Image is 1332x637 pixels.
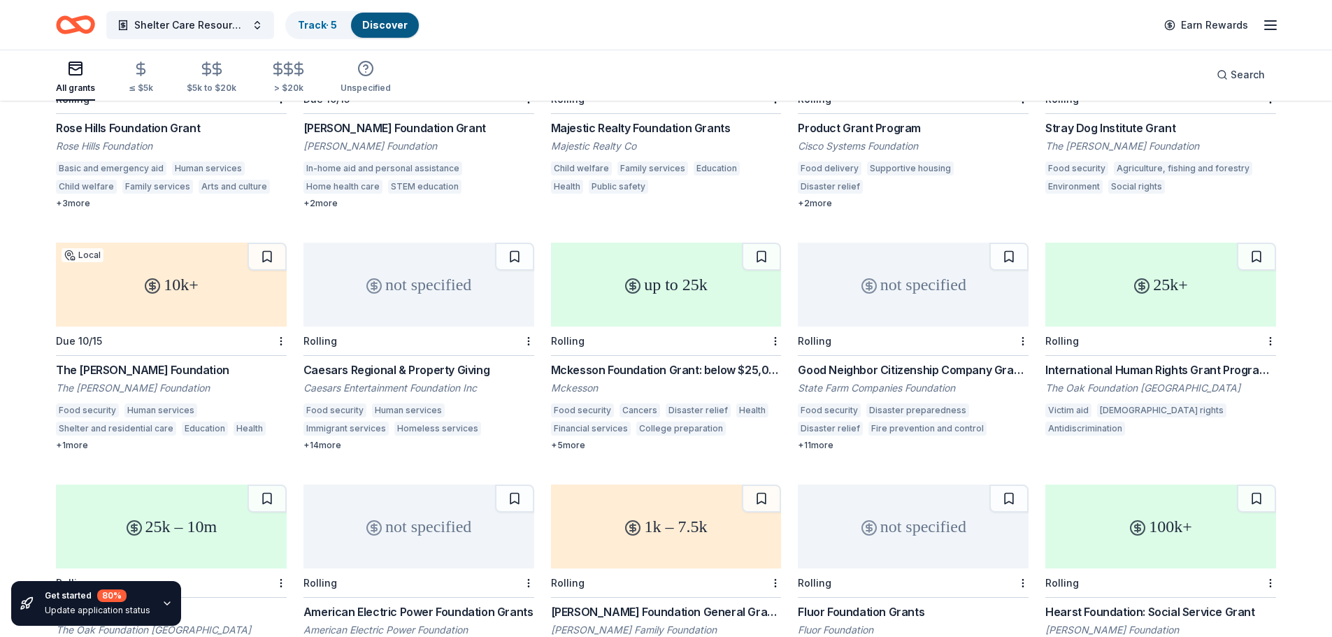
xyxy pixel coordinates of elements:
div: Majestic Realty Co [551,139,782,153]
div: Unspecified [341,83,391,94]
div: American Electric Power Foundation Grants [303,603,534,620]
div: Victim aid [1045,403,1091,417]
div: International Human Rights Grant Programme [1045,362,1276,378]
div: > $20k [270,83,307,94]
div: Food security [551,403,614,417]
div: up to 25k [551,243,782,327]
div: + 11 more [798,440,1029,451]
div: Rolling [798,335,831,347]
div: Education [182,422,228,436]
button: All grants [56,55,95,101]
div: Public safety [589,180,648,194]
div: Family services [122,180,193,194]
button: $5k to $20k [187,55,236,101]
div: American Electric Power Foundation [303,623,534,637]
div: Disaster relief [798,180,863,194]
div: College preparation [636,422,726,436]
div: not specified [303,485,534,568]
div: Health [234,422,266,436]
div: + 5 more [551,440,782,451]
div: [PERSON_NAME] Foundation [1045,623,1276,637]
a: Earn Rewards [1156,13,1256,38]
div: In-home aid and personal assistance [303,162,462,176]
div: Human services [172,162,245,176]
div: Disaster relief [666,403,731,417]
div: + 2 more [303,198,534,209]
div: 1k – 7.5k [551,485,782,568]
div: [DEMOGRAPHIC_DATA] rights [1097,403,1226,417]
a: up to 25kRollingMckesson Foundation Grant: below $25,000MckessonFood securityCancersDisaster reli... [551,243,782,451]
div: Food security [56,403,119,417]
div: Rolling [551,335,585,347]
div: Family services [617,162,688,176]
button: > $20k [270,55,307,101]
div: Rolling [551,577,585,589]
div: Mckesson Foundation Grant: below $25,000 [551,362,782,378]
button: Unspecified [341,55,391,101]
div: Homeless services [394,422,481,436]
div: Human services [124,403,197,417]
div: ≤ $5k [129,83,153,94]
div: Due 10/15 [56,335,102,347]
div: Food security [798,403,861,417]
div: Agriculture, fishing and forestry [1114,162,1252,176]
div: Education [694,162,740,176]
div: All grants [56,83,95,94]
div: not specified [798,243,1029,327]
div: 25k – 10m [56,485,287,568]
div: Product Grant Program [798,120,1029,136]
div: Food security [1045,162,1108,176]
div: Cancers [620,403,660,417]
div: Supportive housing [867,162,954,176]
button: Search [1205,61,1276,89]
button: Shelter Care Resources Food Pantry [106,11,274,39]
a: not specifiedRollingGood Neighbor Citizenship Company GrantsState Farm Companies FoundationFood s... [798,243,1029,451]
div: Immigrant services [303,422,389,436]
div: Financial services [551,422,631,436]
div: Caesars Entertainment Foundation Inc [303,381,534,395]
div: Mckesson [551,381,782,395]
a: 2.5k – 10kLocalDue 10/15[PERSON_NAME] Foundation Grant[PERSON_NAME] FoundationIn-home aid and per... [303,1,534,209]
span: Search [1231,66,1265,83]
a: up to 100kRollingProduct Grant ProgramCisco Systems FoundationFood deliverySupportive housingDisa... [798,1,1029,209]
div: Home health care [303,180,382,194]
div: Update application status [45,605,150,616]
a: 25k+RollingInternational Human Rights Grant ProgrammeThe Oak Foundation [GEOGRAPHIC_DATA]Victim a... [1045,243,1276,440]
div: The [PERSON_NAME] Foundation [56,381,287,395]
div: Stray Dog Institute Grant [1045,120,1276,136]
div: [PERSON_NAME] Foundation Grant [303,120,534,136]
div: + 1 more [56,440,287,451]
div: Food security [303,403,366,417]
div: Antidiscrimination [1045,422,1125,436]
div: Food delivery [798,162,861,176]
a: not specifiedRollingCaesars Regional & Property GivingCaesars Entertainment Foundation IncFood se... [303,243,534,451]
div: Fire prevention and control [868,422,987,436]
div: not specified [798,485,1029,568]
div: The [PERSON_NAME] Foundation [56,362,287,378]
div: 100k+ [1045,485,1276,568]
button: Track· 5Discover [285,11,420,39]
div: Hearst Foundation: Social Service Grant [1045,603,1276,620]
div: Health [551,180,583,194]
div: Majestic Realty Foundation Grants [551,120,782,136]
div: [PERSON_NAME] Family Foundation [551,623,782,637]
div: The Oak Foundation [GEOGRAPHIC_DATA] [1045,381,1276,395]
div: Fluor Foundation [798,623,1029,637]
div: Social rights [1108,180,1165,194]
a: 10k+LocalRollingRose Hills Foundation GrantRose Hills FoundationBasic and emergency aidHuman serv... [56,1,287,209]
div: Arts and culture [199,180,270,194]
a: Home [56,8,95,41]
div: + 3 more [56,198,287,209]
div: 25k+ [1045,243,1276,327]
div: + 2 more [798,198,1029,209]
div: Child welfare [551,162,612,176]
a: Track· 5 [298,19,337,31]
div: Health [736,403,768,417]
div: Local [62,248,103,262]
div: Good Neighbor Citizenship Company Grants [798,362,1029,378]
div: Rose Hills Foundation Grant [56,120,287,136]
div: + 14 more [303,440,534,451]
div: 10k+ [56,243,287,327]
div: Environment [1045,180,1103,194]
div: not specified [303,243,534,327]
